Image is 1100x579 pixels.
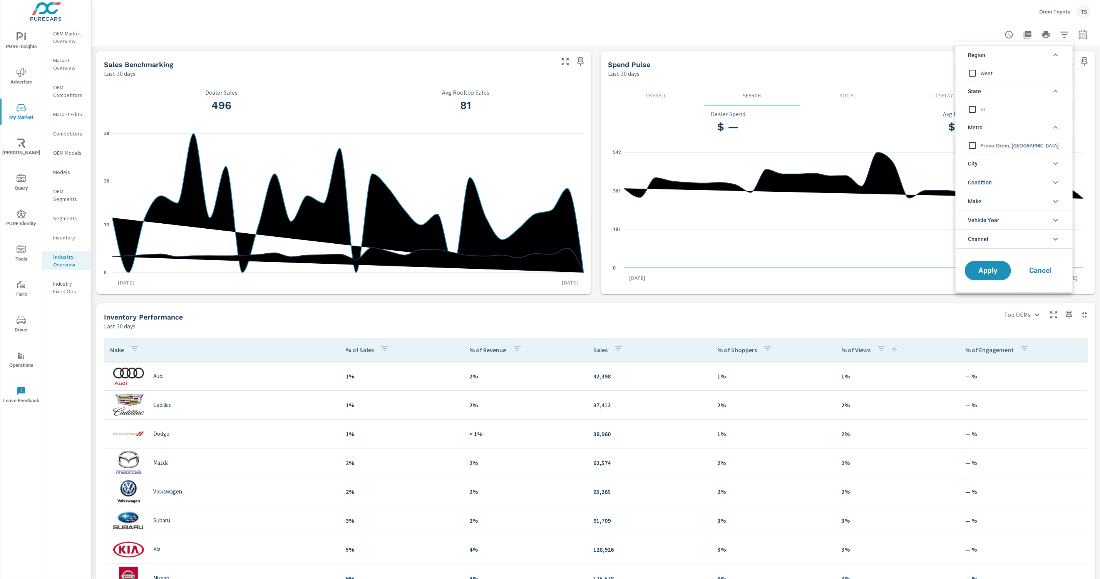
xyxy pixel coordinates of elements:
div: Provo-Orem, [GEOGRAPHIC_DATA] [956,137,1071,154]
button: Cancel [1017,261,1063,280]
span: West [981,69,1065,78]
span: Apply [973,267,1003,274]
span: UT [981,105,1065,114]
div: West [956,64,1071,82]
span: State [968,82,981,100]
span: Cancel [1025,267,1056,274]
div: UT [956,100,1071,118]
span: Channel [968,230,988,248]
span: Metro [968,118,983,137]
span: City [968,154,978,173]
button: Apply [965,261,1011,280]
span: Vehicle Year [968,211,999,229]
span: Provo-Orem, [GEOGRAPHIC_DATA] [981,141,1065,150]
span: Condition [968,173,992,192]
ul: filter options [956,42,1073,252]
span: Make [968,192,981,211]
span: Region [968,46,985,64]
